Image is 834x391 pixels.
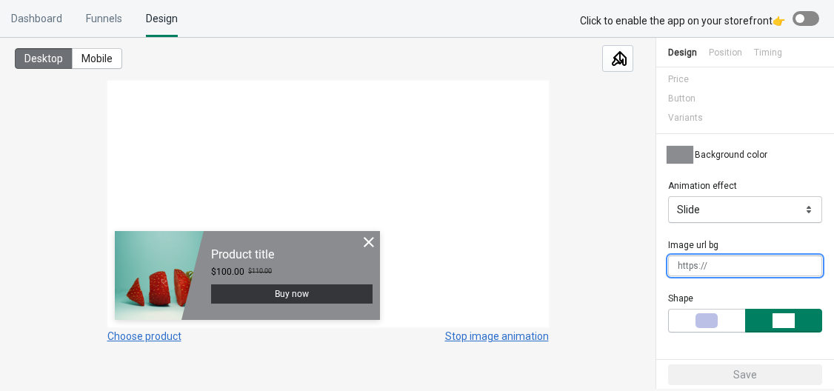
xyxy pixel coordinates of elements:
[24,53,63,64] span: Desktop
[668,89,822,108] div: Button
[668,108,822,127] div: Variants
[107,81,549,327] iframe: widget
[107,330,181,342] button: Choose product
[668,70,822,89] div: Price
[668,38,697,67] div: Design
[141,187,164,195] span: $110.00
[668,238,718,253] label: Image url bg
[668,255,802,276] input: https://
[668,178,737,193] label: Animation effect
[445,330,549,342] button: Stop image animation
[580,13,785,28] div: Click to enable the app on your storefront 👉
[167,208,201,218] div: Buy now
[668,291,693,306] label: Shape
[709,38,742,67] div: Position
[72,48,122,69] button: Mobile
[81,53,113,64] span: Mobile
[754,38,782,67] div: Timing
[695,147,767,162] label: Background color
[15,48,73,69] button: Desktop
